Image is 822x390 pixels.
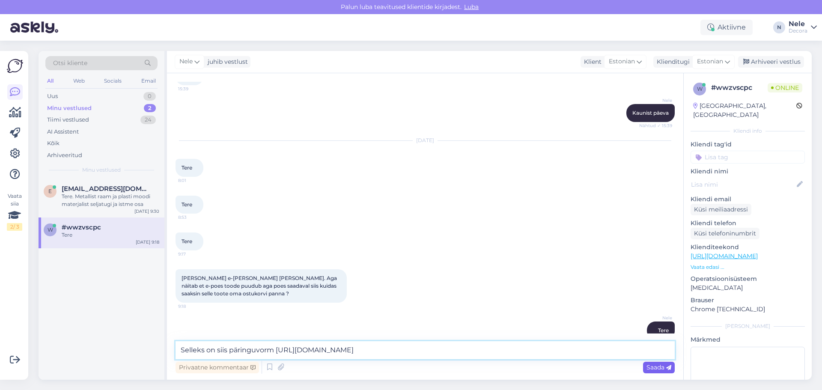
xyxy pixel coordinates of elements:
span: 8:53 [178,214,210,220]
div: Kõik [47,139,60,148]
span: e [48,188,52,194]
input: Lisa tag [691,151,805,164]
p: Brauser [691,296,805,305]
span: Nele [179,57,193,66]
div: Tere [62,231,159,239]
span: Nähtud ✓ 15:39 [639,122,672,129]
span: Estonian [697,57,723,66]
span: w [697,86,703,92]
a: [URL][DOMAIN_NAME] [691,252,758,260]
p: Kliendi tag'id [691,140,805,149]
span: Kaunist päeva [632,110,669,116]
span: [PERSON_NAME] e-[PERSON_NAME] [PERSON_NAME]. Aga näitab et e-poes toode puudub aga poes saadaval ... [182,275,338,297]
div: Tere. Metallist raam ja plasti moodi materjalist seljatugi ja istme osa [62,193,159,208]
div: 0 [143,92,156,101]
div: [DATE] 9:30 [134,208,159,214]
div: 24 [140,116,156,124]
div: 2 / 3 [7,223,22,231]
div: [PERSON_NAME] [691,322,805,330]
div: [GEOGRAPHIC_DATA], [GEOGRAPHIC_DATA] [693,101,796,119]
div: Klient [581,57,602,66]
div: 2 [144,104,156,113]
span: #wwzvscpc [62,223,101,231]
p: Vaata edasi ... [691,263,805,271]
div: [DATE] [176,137,675,144]
span: Minu vestlused [82,166,121,174]
p: Chrome [TECHNICAL_ID] [691,305,805,314]
span: Luba [462,3,481,11]
p: Märkmed [691,335,805,344]
div: Decora [789,27,807,34]
div: Privaatne kommentaar [176,362,259,373]
div: Email [140,75,158,86]
span: Tere [182,238,192,244]
div: Tiimi vestlused [47,116,89,124]
span: Tere [182,164,192,171]
p: Kliendi telefon [691,219,805,228]
div: Web [71,75,86,86]
p: Kliendi nimi [691,167,805,176]
input: Lisa nimi [691,180,795,189]
p: Kliendi email [691,195,805,204]
div: N [773,21,785,33]
div: Vaata siia [7,192,22,231]
div: Uus [47,92,58,101]
span: Tere [182,201,192,208]
a: NeleDecora [789,21,817,34]
img: Askly Logo [7,58,23,74]
span: 9:18 [178,303,210,310]
div: Klienditugi [653,57,690,66]
span: Estonian [609,57,635,66]
div: Minu vestlused [47,104,92,113]
span: elina@adelaid.ee [62,185,151,193]
div: Socials [102,75,123,86]
div: Aktiivne [700,20,753,35]
span: Tere [658,327,669,333]
span: 8:01 [178,177,210,184]
div: juhib vestlust [204,57,248,66]
span: Nele [640,315,672,321]
div: Küsi meiliaadressi [691,204,751,215]
div: # wwzvscpc [711,83,768,93]
span: 9:17 [178,251,210,257]
div: Küsi telefoninumbrit [691,228,759,239]
span: Nele [640,97,672,104]
div: Arhiveeritud [47,151,82,160]
textarea: Selleks on siis päringuvorm [URL][DOMAIN_NAME] [176,341,675,359]
span: w [48,226,53,233]
p: Operatsioonisüsteem [691,274,805,283]
span: Otsi kliente [53,59,87,68]
span: 15:39 [178,86,210,92]
div: Nele [789,21,807,27]
div: AI Assistent [47,128,79,136]
div: All [45,75,55,86]
div: Kliendi info [691,127,805,135]
span: Saada [646,363,671,371]
div: Arhiveeri vestlus [738,56,804,68]
div: [DATE] 9:18 [136,239,159,245]
p: [MEDICAL_DATA] [691,283,805,292]
span: Online [768,83,802,92]
p: Klienditeekond [691,243,805,252]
